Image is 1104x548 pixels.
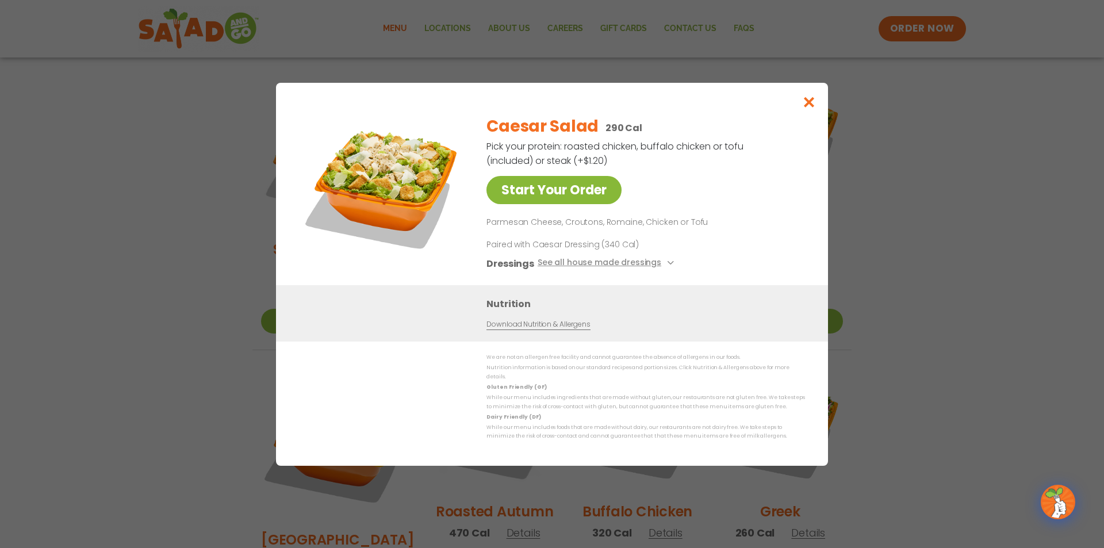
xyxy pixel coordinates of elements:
button: Close modal [791,83,828,121]
img: Featured product photo for Caesar Salad [302,106,463,267]
p: Pick your protein: roasted chicken, buffalo chicken or tofu (included) or steak (+$1.20) [486,139,745,168]
h3: Dressings [486,256,534,270]
p: While our menu includes ingredients that are made without gluten, our restaurants are not gluten ... [486,393,805,411]
p: Nutrition information is based on our standard recipes and portion sizes. Click Nutrition & Aller... [486,363,805,381]
strong: Dairy Friendly (DF) [486,413,540,420]
h3: Nutrition [486,296,811,311]
p: While our menu includes foods that are made without dairy, our restaurants are not dairy free. We... [486,423,805,441]
p: 290 Cal [605,121,642,135]
strong: Gluten Friendly (GF) [486,384,546,390]
button: See all house made dressings [538,256,677,270]
p: Paired with Caesar Dressing (340 Cal) [486,238,699,250]
a: Download Nutrition & Allergens [486,319,590,329]
p: Parmesan Cheese, Croutons, Romaine, Chicken or Tofu [486,216,800,229]
p: We are not an allergen free facility and cannot guarantee the absence of allergens in our foods. [486,353,805,362]
a: Start Your Order [486,176,622,204]
img: wpChatIcon [1042,486,1074,518]
h2: Caesar Salad [486,114,599,139]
